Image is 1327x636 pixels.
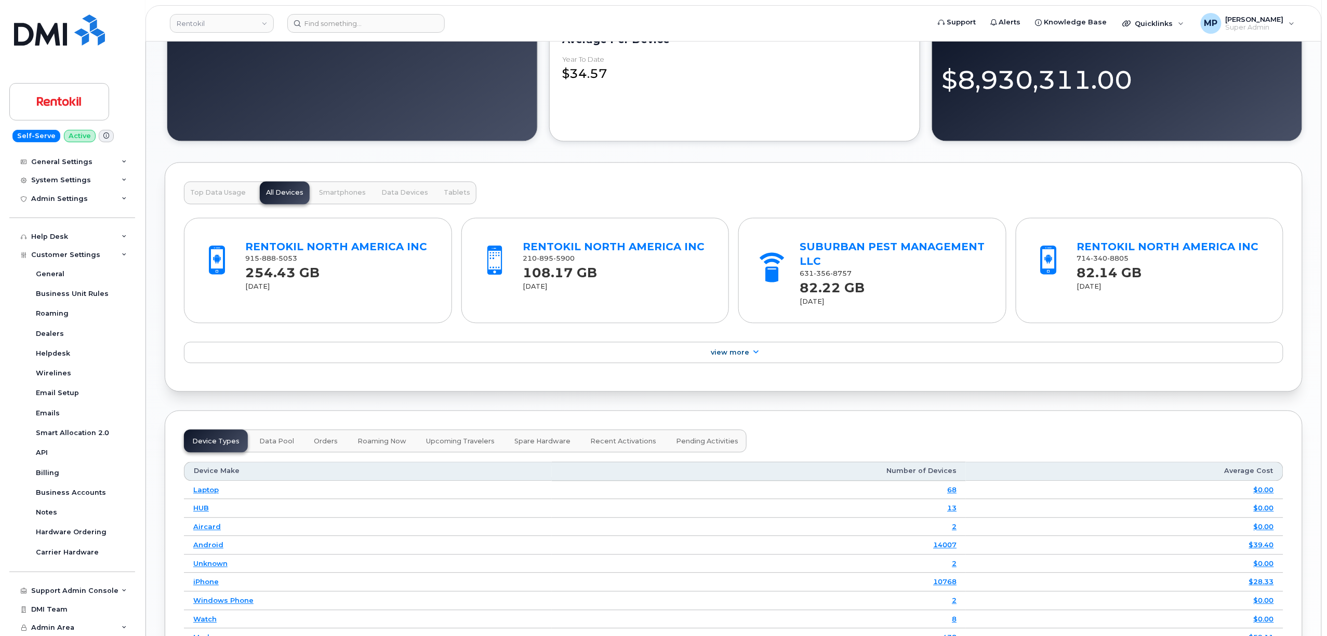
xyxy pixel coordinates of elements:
span: 8805 [1108,255,1129,263]
iframe: Messenger Launcher [1282,591,1319,628]
a: HUB [193,504,209,512]
a: Watch [193,615,217,624]
a: $28.33 [1249,578,1274,586]
div: Michael Partack [1193,13,1302,34]
div: Quicklinks [1116,13,1191,34]
span: 8757 [831,270,852,278]
a: Alerts [983,12,1028,33]
button: Tablets [437,182,476,205]
strong: 82.22 GB [800,275,865,296]
span: Alerts [999,17,1021,28]
a: 8 [952,615,957,624]
span: 714 [1077,255,1129,263]
div: [DATE] [1077,282,1265,292]
a: $0.00 [1254,486,1274,494]
button: Top Data Usage [184,182,252,205]
div: [DATE] [800,297,988,307]
span: Support [947,17,976,28]
span: 631 [800,270,852,278]
div: $8,930,311.00 [941,53,1293,98]
span: Spare Hardware [514,438,570,446]
a: 14007 [933,541,957,549]
span: 340 [1091,255,1108,263]
span: Recent Activations [590,438,656,446]
input: Find something... [287,14,445,33]
span: Smartphones [319,189,366,197]
div: $34.57 [562,56,907,83]
a: View More [184,342,1283,364]
a: $0.00 [1254,504,1274,512]
span: 5053 [276,255,298,263]
a: Windows Phone [193,597,254,605]
a: RENTOKIL NORTH AMERICA INC [523,241,705,253]
div: [DATE] [246,282,433,292]
a: Android [193,541,223,549]
a: Rentokil [170,14,274,33]
span: 895 [537,255,553,263]
div: Year to Date [562,56,604,64]
a: 13 [947,504,957,512]
span: 915 [246,255,298,263]
span: View More [711,349,749,357]
th: Average Cost [966,462,1283,481]
a: SUBURBAN PEST MANAGEMENT LLC [800,241,985,268]
a: 2 [952,597,957,605]
span: Tablets [444,189,470,197]
a: 10768 [933,578,957,586]
a: Unknown [193,560,228,568]
a: 2 [952,560,957,568]
span: Roaming Now [357,438,406,446]
span: 5900 [553,255,575,263]
span: Data Devices [381,189,428,197]
span: Knowledge Base [1044,17,1107,28]
span: [PERSON_NAME] [1226,15,1284,23]
button: Smartphones [313,182,372,205]
a: Knowledge Base [1028,12,1114,33]
span: Top Data Usage [190,189,246,197]
a: Support [931,12,983,33]
a: RENTOKIL NORTH AMERICA INC [246,241,428,253]
a: $0.00 [1254,597,1274,605]
a: 68 [947,486,957,494]
span: Orders [314,438,338,446]
a: iPhone [193,578,219,586]
a: $0.00 [1254,560,1274,568]
a: Laptop [193,486,219,494]
div: Average per Device [562,35,907,44]
a: $0.00 [1254,523,1274,531]
th: Device Make [184,462,552,481]
strong: 108.17 GB [523,260,597,281]
span: MP [1204,17,1218,30]
span: 888 [260,255,276,263]
a: 2 [952,523,957,531]
span: Quicklinks [1135,19,1173,28]
span: Super Admin [1226,23,1284,32]
strong: 82.14 GB [1077,260,1142,281]
span: 356 [814,270,831,278]
span: Upcoming Travelers [426,438,495,446]
span: Data Pool [259,438,294,446]
th: Number of Devices [552,462,966,481]
button: Data Devices [375,182,434,205]
a: Aircard [193,523,221,531]
a: RENTOKIL NORTH AMERICA INC [1077,241,1259,253]
div: [DATE] [523,282,710,292]
span: 210 [523,255,575,263]
span: Pending Activities [676,438,738,446]
a: $39.40 [1249,541,1274,549]
a: $0.00 [1254,615,1274,624]
strong: 254.43 GB [246,260,320,281]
